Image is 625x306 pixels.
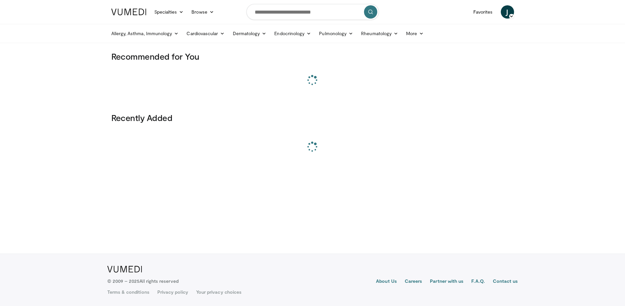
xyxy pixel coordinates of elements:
p: © 2009 – 2025 [107,278,179,284]
a: Pulmonology [315,27,357,40]
a: J [501,5,514,19]
h3: Recently Added [111,112,514,123]
a: Privacy policy [157,289,188,295]
a: Endocrinology [270,27,315,40]
a: Terms & conditions [107,289,149,295]
a: Your privacy choices [196,289,241,295]
h3: Recommended for You [111,51,514,62]
a: Careers [405,278,422,286]
a: Specialties [150,5,188,19]
a: About Us [376,278,397,286]
img: VuMedi Logo [111,9,146,15]
input: Search topics, interventions [246,4,379,20]
a: Allergy, Asthma, Immunology [107,27,183,40]
a: Partner with us [430,278,463,286]
span: All rights reserved [139,278,178,284]
a: Cardiovascular [182,27,229,40]
a: Contact us [493,278,518,286]
a: F.A.Q. [471,278,485,286]
a: More [402,27,428,40]
a: Rheumatology [357,27,402,40]
a: Dermatology [229,27,271,40]
img: VuMedi Logo [107,266,142,273]
a: Browse [187,5,218,19]
a: Favorites [469,5,497,19]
